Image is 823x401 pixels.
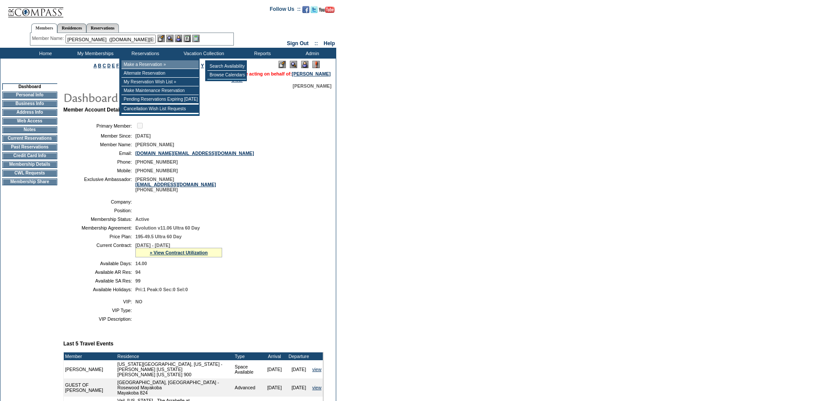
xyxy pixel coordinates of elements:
[67,133,132,138] td: Member Since:
[67,234,132,239] td: Price Plan:
[135,133,151,138] span: [DATE]
[135,243,170,248] span: [DATE] - [DATE]
[287,378,311,397] td: [DATE]
[233,352,262,360] td: Type
[67,199,132,204] td: Company:
[2,118,57,125] td: Web Access
[67,278,132,283] td: Available SA Res:
[2,100,57,107] td: Business Info
[112,63,115,68] a: E
[67,159,132,164] td: Phone:
[324,40,335,46] a: Help
[192,35,200,42] img: b_calculator.gif
[67,142,132,147] td: Member Name:
[231,71,331,76] font: You are acting on behalf of:
[63,89,236,106] img: pgTtlDashboard.gif
[184,35,191,42] img: Reservations
[135,234,182,239] span: 195-49.5 Ultra 60 Day
[67,287,132,292] td: Available Holidays:
[2,109,57,116] td: Address Info
[32,35,66,42] div: Member Name:
[135,217,149,222] span: Active
[302,6,309,13] img: Become our fan on Facebook
[135,142,174,147] span: [PERSON_NAME]
[166,35,174,42] img: View
[67,308,132,313] td: VIP Type:
[292,71,331,76] a: [PERSON_NAME]
[135,278,141,283] span: 99
[135,177,216,192] span: [PERSON_NAME] [PHONE_NUMBER]
[121,86,199,95] td: Make Maintenance Reservation
[121,60,199,69] td: Make a Reservation »
[135,159,178,164] span: [PHONE_NUMBER]
[64,378,116,397] td: GUEST OF [PERSON_NAME]
[311,9,318,14] a: Follow us on Twitter
[121,95,199,104] td: Pending Reservations Expiring [DATE]
[311,6,318,13] img: Follow us on Twitter
[2,170,57,177] td: CWL Requests
[63,107,124,113] b: Member Account Details
[319,7,334,13] img: Subscribe to our YouTube Channel
[67,217,132,222] td: Membership Status:
[64,360,116,378] td: [PERSON_NAME]
[67,177,132,192] td: Exclusive Ambassador:
[31,23,58,33] a: Members
[207,71,246,79] td: Browse Calendars
[67,316,132,322] td: VIP Description:
[2,144,57,151] td: Past Reservations
[67,168,132,173] td: Mobile:
[135,287,188,292] span: Pri:1 Peak:0 Sec:0 Sel:0
[67,225,132,230] td: Membership Agreement:
[107,63,111,68] a: D
[121,69,199,78] td: Alternate Reservation
[319,9,334,14] a: Subscribe to our YouTube Channel
[116,63,119,68] a: F
[116,352,233,360] td: Residence
[121,78,199,86] td: My Reservation Wish List »
[287,40,308,46] a: Sign Out
[67,261,132,266] td: Available Days:
[287,360,311,378] td: [DATE]
[64,352,116,360] td: Member
[315,40,318,46] span: ::
[169,48,236,59] td: Vacation Collection
[135,151,254,156] a: [DOMAIN_NAME][EMAIL_ADDRESS][DOMAIN_NAME]
[135,299,142,304] span: NO
[67,208,132,213] td: Position:
[175,35,182,42] img: Impersonate
[233,378,262,397] td: Advanced
[67,299,132,304] td: VIP:
[201,63,204,68] a: Y
[67,243,132,257] td: Current Contract:
[135,182,216,187] a: [EMAIL_ADDRESS][DOMAIN_NAME]
[2,126,57,133] td: Notes
[2,135,57,142] td: Current Reservations
[102,63,106,68] a: C
[67,151,132,156] td: Email:
[119,48,169,59] td: Reservations
[63,341,113,347] b: Last 5 Travel Events
[150,250,208,255] a: » View Contract Utilization
[312,61,320,68] img: Log Concern/Member Elevation
[302,9,309,14] a: Become our fan on Facebook
[293,83,331,89] span: [PERSON_NAME]
[98,63,102,68] a: B
[94,63,97,68] a: A
[157,35,165,42] img: b_edit.gif
[135,168,178,173] span: [PHONE_NUMBER]
[135,270,141,275] span: 94
[67,270,132,275] td: Available AR Res:
[287,352,311,360] td: Departure
[207,62,246,71] td: Search Availability
[121,105,199,113] td: Cancellation Wish List Requests
[312,385,321,390] a: view
[86,23,119,33] a: Reservations
[2,92,57,99] td: Personal Info
[236,48,286,59] td: Reports
[286,48,336,59] td: Admin
[262,378,287,397] td: [DATE]
[135,225,200,230] span: Evolution v11.06 Ultra 60 Day
[2,178,57,185] td: Membership Share
[279,61,286,68] img: Edit Mode
[270,5,301,16] td: Follow Us ::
